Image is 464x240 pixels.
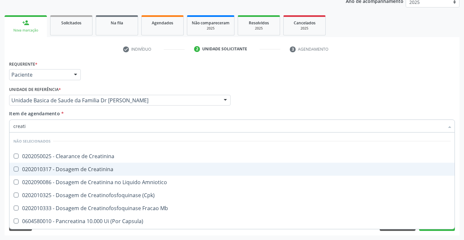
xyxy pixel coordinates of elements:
[13,180,451,185] div: 0202090086 - Dosagem de Creatinina no Liquido Amniotico
[243,26,275,31] div: 2025
[13,206,451,211] div: 0202010333 - Dosagem de Creatinofosfoquinase Fracao Mb
[192,26,230,31] div: 2025
[294,20,316,26] span: Cancelados
[194,46,200,52] div: 2
[11,71,67,78] span: Paciente
[13,219,451,224] div: 0604580010 - Pancreatina 10.000 Ui (Por Capsula)
[13,193,451,198] div: 0202010325 - Dosagem de Creatinofosfoquinase (Cpk)
[288,26,321,31] div: 2025
[111,20,123,26] span: Na fila
[249,20,269,26] span: Resolvidos
[13,167,451,172] div: 0202010317 - Dosagem de Creatinina
[9,28,42,33] div: Nova marcação
[9,59,37,69] label: Requerente
[13,120,444,133] input: Buscar por procedimentos
[202,46,247,52] div: Unidade solicitante
[9,110,60,117] span: Item de agendamento
[152,20,173,26] span: Agendados
[61,20,81,26] span: Solicitados
[13,154,451,159] div: 0202050025 - Clearance de Creatinina
[22,19,29,26] div: person_add
[192,20,230,26] span: Não compareceram
[11,97,217,104] span: Unidade Basica de Saude da Familia Dr [PERSON_NAME]
[9,85,61,95] label: Unidade de referência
